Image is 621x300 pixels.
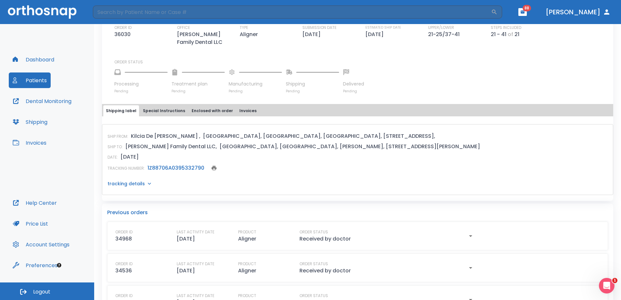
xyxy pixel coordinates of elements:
p: [PERSON_NAME] Family Dental LLC, [125,143,217,150]
p: Delivered [343,81,364,87]
p: 36030 [114,31,133,38]
p: LAST ACTIVITY DATE [177,293,214,299]
button: Special Instructions [140,105,188,116]
p: ORDER ID [115,261,133,267]
div: Tooltip anchor [56,262,62,268]
p: PRODUCT [238,229,256,235]
p: DATE: [108,154,118,160]
p: 34536 [115,267,132,275]
button: print [209,163,219,173]
p: ORDER STATUS [299,229,328,235]
p: [DATE] [365,31,386,38]
p: SUBMISSION DATE [302,25,336,31]
button: Patients [9,72,51,88]
span: Logout [33,288,50,295]
p: LAST ACTIVITY DATE [177,261,214,267]
span: 1 [612,278,617,283]
button: Account Settings [9,237,73,252]
button: Dental Monitoring [9,93,75,109]
p: [GEOGRAPHIC_DATA], [GEOGRAPHIC_DATA], [GEOGRAPHIC_DATA], [STREET_ADDRESS], [203,132,435,140]
p: 21 - 41 [491,31,506,38]
p: [PERSON_NAME] Family Dental LLC [177,31,232,46]
p: Pending [343,89,364,94]
button: Preferences [9,257,61,273]
p: Shipping [286,81,339,87]
button: Dashboard [9,52,58,67]
p: LAST ACTIVITY DATE [177,229,214,235]
p: of [508,31,513,38]
p: [DATE] [177,267,195,275]
p: STEPS INCLUDED [491,25,521,31]
p: ORDER STATUS [299,261,328,267]
p: tracking details [108,180,145,187]
span: 88 [523,5,531,11]
p: [DATE] [177,235,195,243]
p: ORDER ID [114,25,132,31]
p: Previous orders [107,209,608,216]
p: Kilcia De [PERSON_NAME] , [131,132,200,140]
p: Manufacturing [229,81,282,87]
p: ORDER STATUS [299,293,328,299]
p: Aligner [238,235,256,243]
img: Orthosnap [8,5,77,19]
p: Pending [229,89,282,94]
p: 21 [514,31,519,38]
p: UPPER/LOWER [428,25,454,31]
button: [PERSON_NAME] [543,6,613,18]
input: Search by Patient Name or Case # [93,6,491,19]
p: Received by doctor [299,235,351,243]
p: PRODUCT [238,293,256,299]
p: TRACKING NUMBER: [108,165,145,171]
p: ORDER ID [115,229,133,235]
p: [DATE] [302,31,323,38]
button: Invoices [237,105,259,116]
p: PRODUCT [238,261,256,267]
p: ORDER ID [115,293,133,299]
p: TYPE [240,25,248,31]
p: Aligner [238,267,256,275]
p: 21-25/37-41 [428,31,462,38]
p: ESTIMATED SHIP DATE [365,25,401,31]
p: Treatment plan [171,81,225,87]
button: Price List [9,216,52,231]
p: Pending [114,89,168,94]
button: Enclosed with order [189,105,235,116]
p: [GEOGRAPHIC_DATA], [GEOGRAPHIC_DATA], [PERSON_NAME], [STREET_ADDRESS][PERSON_NAME] [220,143,480,150]
p: 34968 [115,235,132,243]
p: SHIP FROM: [108,134,128,139]
button: Shipping [9,114,51,130]
p: [DATE] [120,153,139,161]
button: Shipping label [103,105,139,116]
p: OFFICE [177,25,190,31]
p: ORDER STATUS [114,59,609,65]
p: Pending [171,89,225,94]
a: 1Z88706A0395332790 [147,164,204,172]
iframe: Intercom live chat [599,278,615,293]
div: tabs [103,105,612,116]
p: Pending [286,89,339,94]
p: SHIP TO: [108,144,123,150]
button: Invoices [9,135,50,150]
p: Aligner [240,31,260,38]
p: Processing [114,81,168,87]
button: Help Center [9,195,61,211]
p: Received by doctor [299,267,351,275]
